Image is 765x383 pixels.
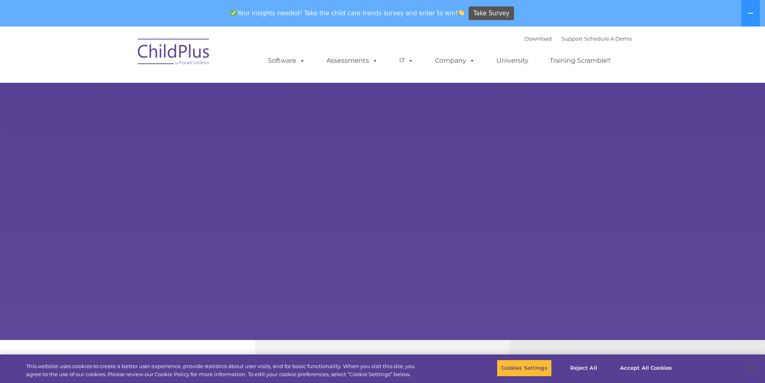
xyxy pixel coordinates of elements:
button: Cookies Settings [497,360,552,377]
a: IT [391,53,422,69]
a: Company [427,53,483,69]
span: Phone number [112,86,146,92]
a: Software [260,53,313,69]
div: This website uses cookies to create a better user experience, provide statistics about user visit... [26,363,421,378]
img: ✅ [231,10,237,16]
span: Last name [112,53,136,59]
a: Schedule A Demo [584,35,632,42]
img: 👏 [458,10,464,16]
button: Reject All [559,360,609,377]
a: Download [524,35,552,42]
span: Take Survey [473,6,510,20]
a: Take Survey [469,6,514,20]
a: Training Scramble!! [542,53,618,69]
font: | [524,35,632,42]
a: Support [561,35,583,42]
a: University [488,53,537,69]
a: Assessments [318,53,386,69]
button: Close [743,359,761,377]
img: ChildPlus by Procare Solutions [134,33,214,73]
span: Your insights needed! Take the child care trends survey and enter to win! [227,5,468,21]
button: Accept All Cookies [616,360,676,377]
